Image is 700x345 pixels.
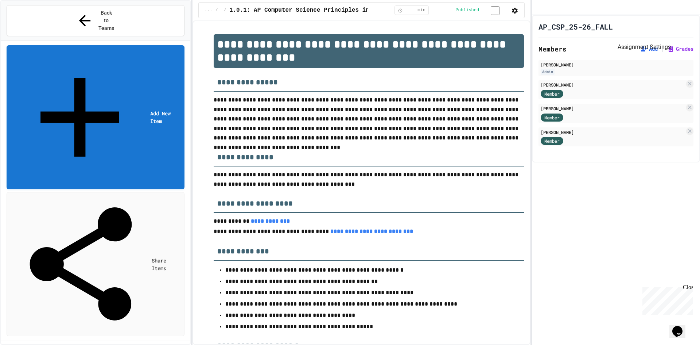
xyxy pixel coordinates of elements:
span: / [215,7,218,13]
button: Back to Teams [7,5,184,36]
div: Chat with us now!Close [3,3,50,46]
div: [PERSON_NAME] [541,129,685,135]
span: Published [455,7,479,13]
iframe: chat widget [669,316,693,338]
h1: AP_CSP_25-26_FALL [538,22,613,32]
span: min [417,7,425,13]
span: Member [544,114,560,121]
span: 1.0.1: AP Computer Science Principles in Python Course Syllabus [229,6,450,15]
span: / [224,7,226,13]
input: publish toggle [482,6,508,15]
div: Assignment Settings [618,43,671,51]
button: Grades [667,45,693,53]
div: [PERSON_NAME] [541,61,691,68]
span: ... [205,7,213,13]
div: [PERSON_NAME] [541,81,685,88]
span: Back to Teams [98,9,115,32]
div: [PERSON_NAME] [541,105,685,112]
h2: Members [538,44,567,54]
a: Share Items [7,192,184,336]
span: Member [544,91,560,97]
a: Add New Item [7,45,184,189]
div: Content is published and visible to students [455,5,508,15]
span: Member [544,138,560,144]
iframe: chat widget [639,284,693,315]
div: Admin [541,69,555,75]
